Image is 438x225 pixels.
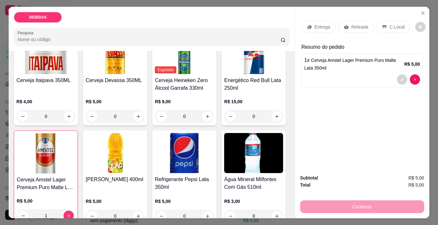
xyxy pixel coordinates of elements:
button: increase-product-quantity [64,111,74,121]
img: product-image [86,34,145,74]
img: product-image [17,133,75,173]
p: R$ 5,00 [155,198,214,204]
strong: Subtotal [300,175,318,180]
button: increase-product-quantity [133,211,143,221]
button: decrease-product-quantity [18,211,28,221]
p: R$ 4,00 [16,98,75,105]
p: R$ 5,00 [86,198,145,204]
h4: Água Mineral Milfontes Com Gás 510ml [224,176,283,191]
p: Retirada [351,24,368,30]
p: R$ 3,00 [224,198,283,204]
label: Pesquisa [18,30,36,36]
img: product-image [155,133,214,173]
p: R$ 9,00 [155,98,214,105]
h4: Cerveja Amstel Lager Premium Puro Malte Lata 350ml [17,176,75,191]
img: product-image [155,34,214,74]
strong: Total [300,182,310,188]
button: decrease-product-quantity [156,211,166,221]
p: Resumo do pedido [301,43,423,51]
p: 1 x [304,56,404,72]
img: product-image [86,133,145,173]
input: Pesquisa [18,36,281,43]
button: decrease-product-quantity [87,111,97,121]
button: Close [418,8,428,18]
h4: Cerveja Devassa 350ML [86,77,145,84]
button: decrease-product-quantity [415,22,425,32]
button: increase-product-quantity [63,211,74,221]
span: Cerveja Amstel Lager Premium Puro Malte Lata 350ml [304,58,396,71]
button: increase-product-quantity [133,111,143,121]
p: R$ 5,00 [86,98,145,105]
p: R$ 5,00 [404,61,420,67]
h4: Energético Red Bull Lata 250ml [224,77,283,92]
h4: Cerveja Itaipava 350ML [16,77,75,84]
button: increase-product-quantity [202,111,213,121]
button: increase-product-quantity [202,211,213,221]
p: BEBIDAS [29,15,46,20]
p: Entrega [315,24,330,30]
button: increase-product-quantity [272,111,282,121]
button: decrease-product-quantity [156,111,166,121]
h4: Cerveja Heineken Zero Álcool Garrafa 330ml [155,77,214,92]
span: R$ 5,00 [409,174,424,181]
button: increase-product-quantity [272,211,282,221]
h4: Refrigerante Pepsi Lata 350ml [155,176,214,191]
button: decrease-product-quantity [18,111,28,121]
img: product-image [16,34,75,74]
span: R$ 5,00 [409,181,424,188]
button: decrease-product-quantity [410,74,420,85]
button: decrease-product-quantity [225,211,236,221]
span: Esgotado [155,66,176,73]
button: decrease-product-quantity [87,211,97,221]
h4: [PERSON_NAME] 400ml [86,176,145,183]
button: decrease-product-quantity [397,74,407,85]
p: R$ 15,00 [224,98,283,105]
img: product-image [224,34,283,74]
p: R$ 5,00 [17,198,75,204]
button: decrease-product-quantity [225,111,236,121]
p: C.Local [390,24,405,30]
img: product-image [224,133,283,173]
